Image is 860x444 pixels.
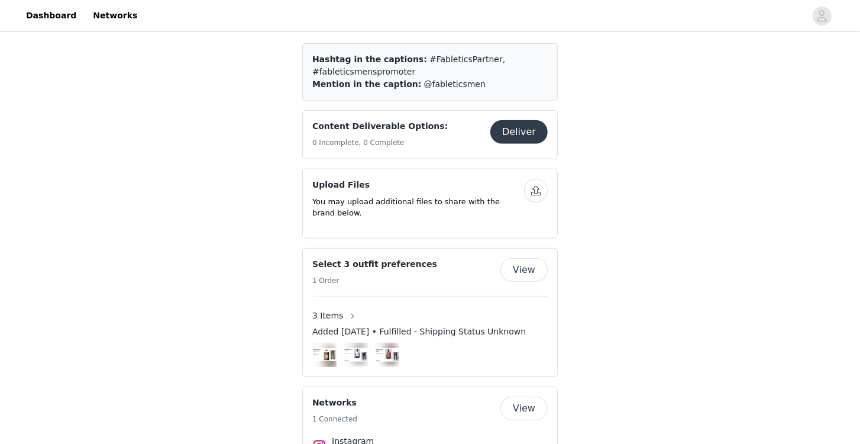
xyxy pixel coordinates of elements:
span: Mention in the caption: [312,79,421,89]
div: Select 3 outfit preferences [302,248,558,377]
button: Deliver [490,120,548,144]
h4: Content Deliverable Options: [312,120,448,133]
button: View [500,397,548,420]
h5: 1 Order [312,275,437,286]
h5: 0 Incomplete, 0 Complete [312,137,448,148]
span: 3 Items [312,310,344,322]
span: Hashtag in the captions: [312,54,427,64]
a: Networks [86,2,144,29]
p: You may upload additional files to share with the brand below. [312,196,524,219]
button: View [500,258,548,282]
a: Dashboard [19,2,83,29]
h5: 1 Connected [312,414,357,424]
h4: Networks [312,397,357,409]
h4: Select 3 outfit preferences [312,258,437,271]
img: #8 FLM [375,348,399,362]
span: @fableticsmen [424,79,486,89]
span: Added [DATE] • Fulfilled - Shipping Status Unknown [312,326,526,338]
h4: Upload Files [312,179,524,191]
img: #9 FLM [344,348,368,362]
img: #11 FLM [312,348,337,361]
div: Content Deliverable Options: [302,110,558,159]
span: #FableticsPartner, #fableticsmenspromoter [312,54,505,76]
div: avatar [816,7,827,25]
